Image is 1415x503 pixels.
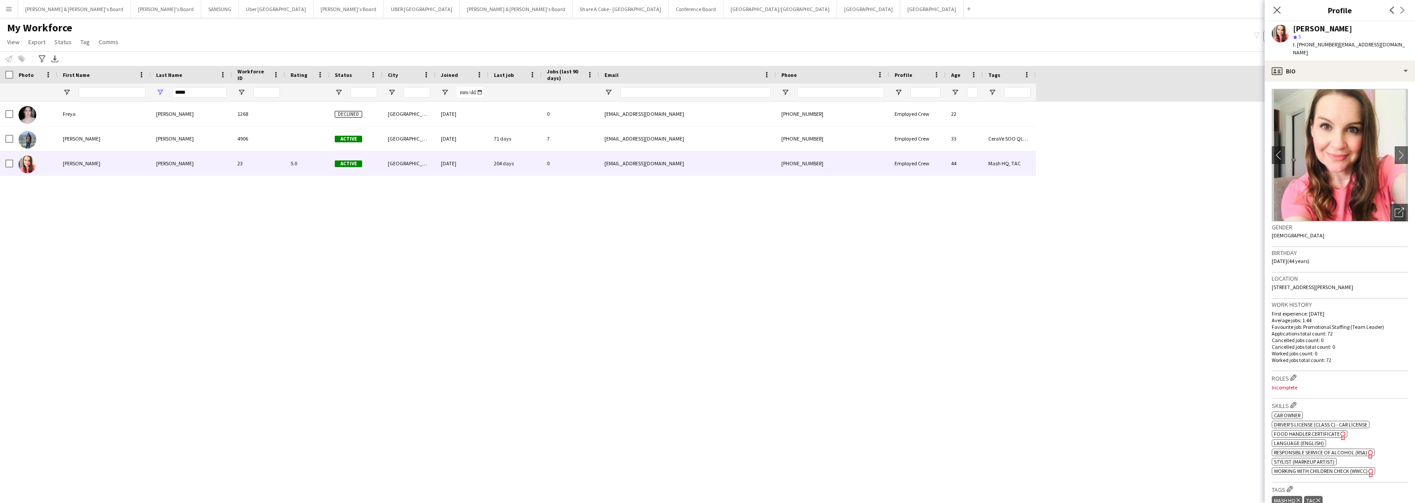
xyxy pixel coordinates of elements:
[946,151,983,175] div: 44
[19,156,36,173] img: Tennille Moore
[1272,350,1408,357] p: Worked jobs count: 0
[7,38,19,46] span: View
[19,106,36,124] img: Freya Moore
[1272,330,1408,337] p: Applications total count: 72
[1272,249,1408,257] h3: Birthday
[80,38,90,46] span: Tag
[25,36,49,48] a: Export
[351,87,377,98] input: Status Filter Input
[335,160,362,167] span: Active
[54,38,72,46] span: Status
[1293,41,1339,48] span: t. [PHONE_NUMBER]
[573,0,669,18] button: Share A Coke - [GEOGRAPHIC_DATA]
[1263,31,1308,42] button: Everyone2,070
[99,38,119,46] span: Comms
[77,36,93,48] a: Tag
[910,87,941,98] input: Profile Filter Input
[781,72,797,78] span: Phone
[314,0,384,18] button: [PERSON_NAME]'s Board
[1274,421,1367,428] span: Driver's License (Class C) - Car License
[335,136,362,142] span: Active
[776,126,889,151] div: [PHONE_NUMBER]
[889,151,946,175] div: Employed Crew
[542,126,599,151] div: 7
[95,36,122,48] a: Comms
[723,0,837,18] button: [GEOGRAPHIC_DATA]/[GEOGRAPHIC_DATA]
[1272,484,1408,494] h3: Tags
[895,72,912,78] span: Profile
[382,126,436,151] div: [GEOGRAPHIC_DATA]
[404,87,430,98] input: City Filter Input
[239,0,314,18] button: Uber [GEOGRAPHIC_DATA]
[797,87,884,98] input: Phone Filter Input
[776,102,889,126] div: [PHONE_NUMBER]
[1272,310,1408,317] p: First experience: [DATE]
[232,151,285,175] div: 23
[232,126,285,151] div: 4906
[382,102,436,126] div: [GEOGRAPHIC_DATA]
[1272,357,1408,363] p: Worked jobs total count: 72
[7,21,72,34] span: My Workforce
[1293,41,1405,56] span: | [EMAIL_ADDRESS][DOMAIN_NAME]
[1272,284,1353,290] span: [STREET_ADDRESS][PERSON_NAME]
[489,151,542,175] div: 204 days
[542,102,599,126] div: 0
[599,102,776,126] div: [EMAIL_ADDRESS][DOMAIN_NAME]
[1274,431,1340,437] span: Food Handler Certificate
[335,88,343,96] button: Open Filter Menu
[1272,324,1408,330] p: Favourite job: Promotional Staffing (Team Leader)
[542,151,599,175] div: 0
[79,87,145,98] input: First Name Filter Input
[837,0,900,18] button: [GEOGRAPHIC_DATA]
[436,151,489,175] div: [DATE]
[237,88,245,96] button: Open Filter Menu
[599,126,776,151] div: [EMAIL_ADDRESS][DOMAIN_NAME]
[19,72,34,78] span: Photo
[1272,317,1408,324] p: Average jobs: 1.44
[1272,373,1408,382] h3: Roles
[599,151,776,175] div: [EMAIL_ADDRESS][DOMAIN_NAME]
[63,72,90,78] span: First Name
[1272,89,1408,221] img: Crew avatar or photo
[1272,301,1408,309] h3: Work history
[776,151,889,175] div: [PHONE_NUMBER]
[781,88,789,96] button: Open Filter Menu
[489,126,542,151] div: 71 days
[951,72,960,78] span: Age
[988,88,996,96] button: Open Filter Menu
[50,53,60,64] app-action-btn: Export XLSX
[201,0,239,18] button: SAMSUNG
[335,72,352,78] span: Status
[620,87,771,98] input: Email Filter Input
[1265,4,1415,16] h3: Profile
[335,111,362,118] span: Declined
[19,131,36,149] img: Jennifer Moore
[436,126,489,151] div: [DATE]
[285,151,329,175] div: 5.0
[37,53,47,64] app-action-btn: Advanced filters
[604,88,612,96] button: Open Filter Menu
[388,72,398,78] span: City
[1272,274,1408,282] h3: Location
[494,72,514,78] span: Last job
[63,88,71,96] button: Open Filter Menu
[1274,440,1324,446] span: Language (English)
[441,72,458,78] span: Joined
[900,0,964,18] button: [GEOGRAPHIC_DATA]
[384,0,460,18] button: UBER [GEOGRAPHIC_DATA]
[4,36,23,48] a: View
[172,87,227,98] input: Last Name Filter Input
[1274,458,1335,465] span: Stylist (Markeup Artist)
[382,151,436,175] div: [GEOGRAPHIC_DATA]
[1293,25,1352,33] div: [PERSON_NAME]
[388,88,396,96] button: Open Filter Menu
[1272,337,1408,343] p: Cancelled jobs count: 0
[946,102,983,126] div: 22
[951,88,959,96] button: Open Filter Menu
[889,102,946,126] div: Employed Crew
[57,102,151,126] div: Freya
[967,87,978,98] input: Age Filter Input
[151,151,232,175] div: [PERSON_NAME]
[946,126,983,151] div: 33
[156,72,182,78] span: Last Name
